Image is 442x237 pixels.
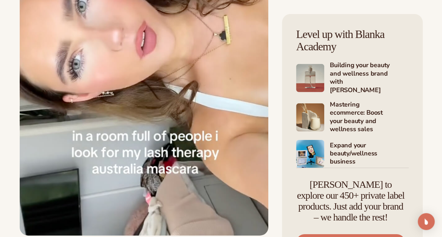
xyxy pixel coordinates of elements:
[296,140,324,168] img: Shopify Image 9
[296,61,409,95] a: Shopify Image 7 Building your beauty and wellness brand with [PERSON_NAME]
[296,101,409,134] a: Shopify Image 8 Mastering ecommerce: Boost your beauty and wellness sales
[330,61,409,95] h4: Building your beauty and wellness brand with [PERSON_NAME]
[418,213,435,230] div: Open Intercom Messenger
[296,28,409,53] h4: Level up with Blanka Academy
[296,103,324,132] img: Shopify Image 8
[330,101,409,134] h4: Mastering ecommerce: Boost your beauty and wellness sales
[296,179,405,223] h4: [PERSON_NAME] to explore our 450+ private label products. Just add your brand – we handle the rest!
[296,64,324,92] img: Shopify Image 7
[330,141,409,167] h4: Expand your beauty/wellness business
[296,140,409,168] a: Shopify Image 9 Expand your beauty/wellness business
